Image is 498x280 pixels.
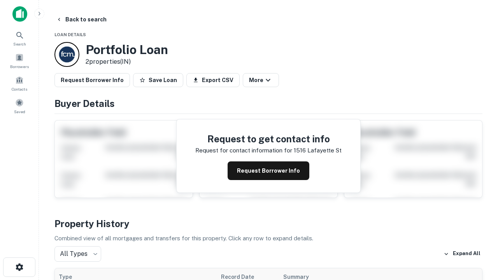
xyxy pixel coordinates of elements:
a: Saved [2,95,37,116]
a: Contacts [2,73,37,94]
iframe: Chat Widget [459,218,498,255]
button: Export CSV [186,73,240,87]
p: Request for contact information for [195,146,292,155]
button: Expand All [442,248,482,260]
p: 2 properties (IN) [86,57,168,66]
h4: Property History [54,217,482,231]
h4: Request to get contact info [195,132,342,146]
span: Contacts [12,86,27,92]
span: Saved [14,108,25,115]
a: Borrowers [2,50,37,71]
h4: Buyer Details [54,96,482,110]
p: Combined view of all mortgages and transfers for this property. Click any row to expand details. [54,234,482,243]
button: Save Loan [133,73,183,87]
span: Loan Details [54,32,86,37]
span: Borrowers [10,63,29,70]
span: Search [13,41,26,47]
p: 1516 lafayette st [294,146,342,155]
button: Request Borrower Info [228,161,309,180]
a: Search [2,28,37,49]
img: capitalize-icon.png [12,6,27,22]
h3: Portfolio Loan [86,42,168,57]
div: All Types [54,246,101,262]
button: More [243,73,279,87]
button: Back to search [53,12,110,26]
button: Request Borrower Info [54,73,130,87]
